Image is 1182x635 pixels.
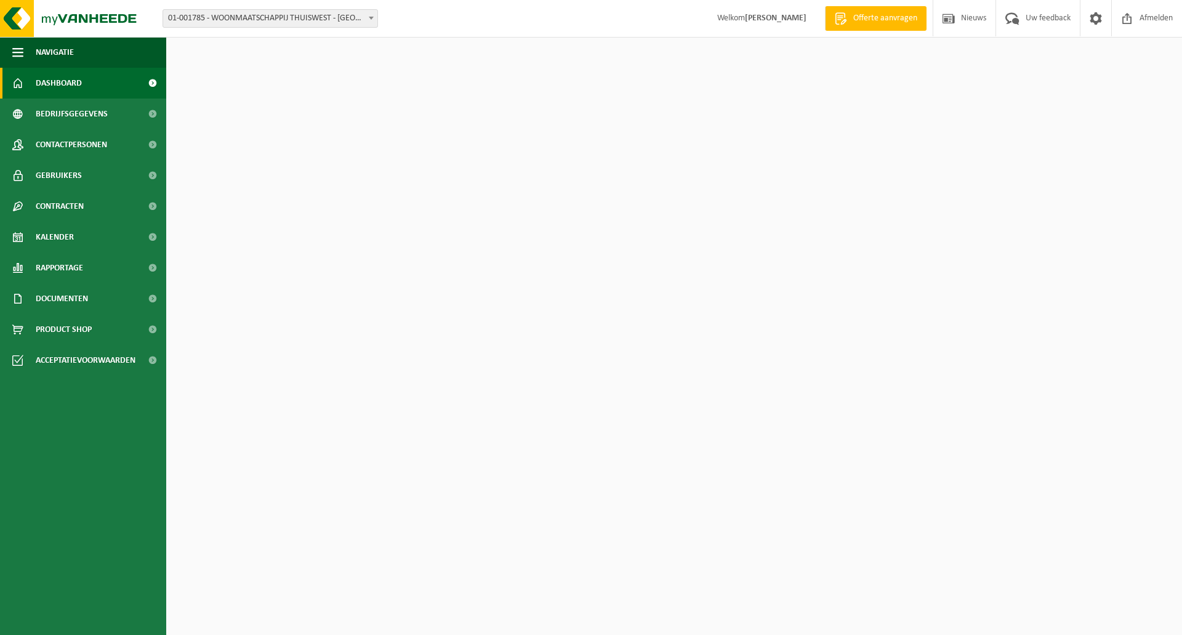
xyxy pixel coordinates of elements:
span: Contracten [36,191,84,222]
span: Contactpersonen [36,129,107,160]
span: Bedrijfsgegevens [36,99,108,129]
span: Product Shop [36,314,92,345]
span: Navigatie [36,37,74,68]
span: Offerte aanvragen [850,12,920,25]
span: 01-001785 - WOONMAATSCHAPPIJ THUISWEST - ROESELARE [163,10,377,27]
span: Kalender [36,222,74,253]
span: Acceptatievoorwaarden [36,345,135,376]
span: Documenten [36,283,88,314]
strong: [PERSON_NAME] [745,14,806,23]
span: Dashboard [36,68,82,99]
a: Offerte aanvragen [825,6,927,31]
span: 01-001785 - WOONMAATSCHAPPIJ THUISWEST - ROESELARE [163,9,378,28]
span: Gebruikers [36,160,82,191]
span: Rapportage [36,253,83,283]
